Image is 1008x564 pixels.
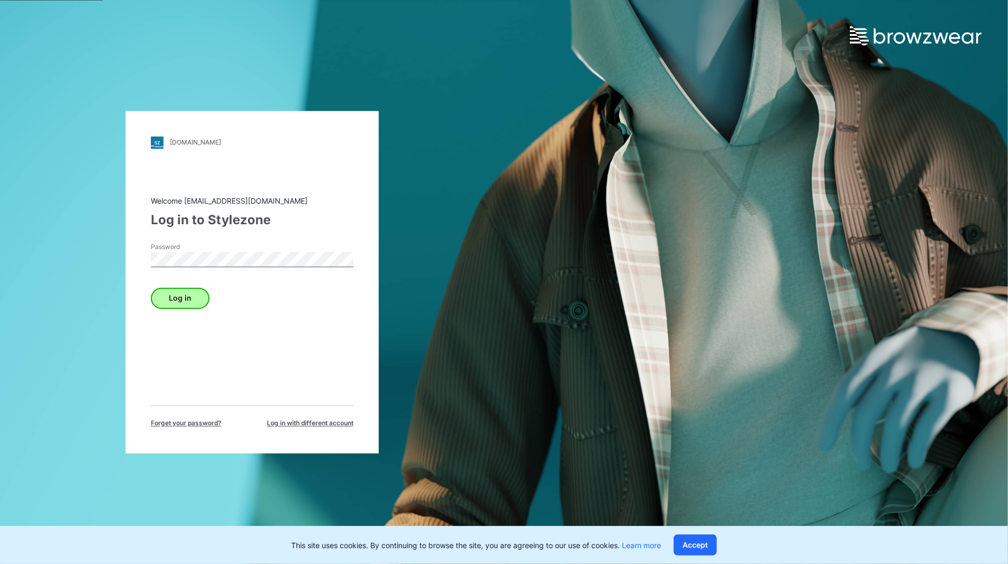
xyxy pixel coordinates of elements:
div: [DOMAIN_NAME] [170,139,221,147]
button: Accept [674,534,717,556]
div: Log in to Stylezone [151,211,353,230]
div: Welcome [EMAIL_ADDRESS][DOMAIN_NAME] [151,195,353,206]
button: Log in [151,288,209,309]
img: stylezone-logo.562084cfcfab977791bfbf7441f1a819.svg [151,136,164,149]
p: This site uses cookies. By continuing to browse the site, you are agreeing to our use of cookies. [291,540,661,551]
a: [DOMAIN_NAME] [151,136,353,149]
a: Learn more [622,541,661,550]
img: browzwear-logo.e42bd6dac1945053ebaf764b6aa21510.svg [850,26,982,45]
span: Forget your password? [151,418,222,428]
span: Log in with different account [267,418,353,428]
label: Password [151,242,225,252]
